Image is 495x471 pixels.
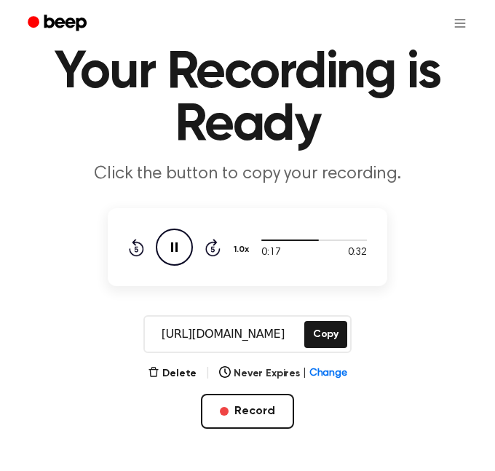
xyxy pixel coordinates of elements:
[205,365,210,382] span: |
[303,366,306,381] span: |
[17,163,478,185] p: Click the button to copy your recording.
[148,366,197,381] button: Delete
[304,321,347,348] button: Copy
[232,237,254,262] button: 1.0x
[17,47,478,151] h1: Your Recording is Ready
[261,245,280,261] span: 0:17
[17,9,100,38] a: Beep
[219,366,347,381] button: Never Expires|Change
[348,245,367,261] span: 0:32
[309,366,347,381] span: Change
[443,6,478,41] button: Open menu
[201,394,293,429] button: Record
